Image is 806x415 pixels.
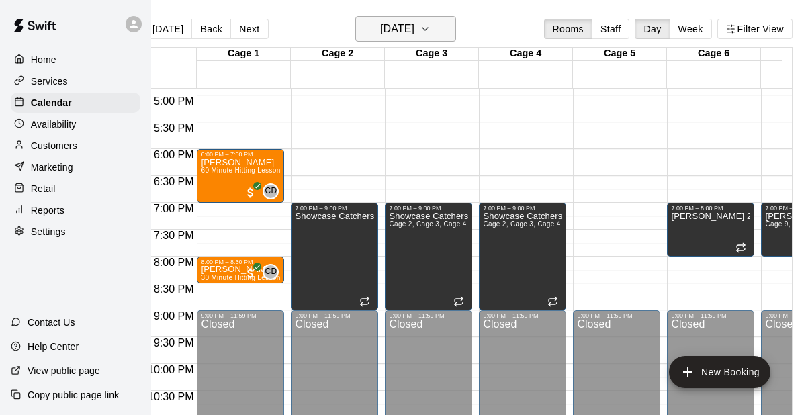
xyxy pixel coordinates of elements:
[144,391,197,402] span: 10:30 PM
[265,185,277,198] span: CD
[544,19,592,39] button: Rooms
[11,157,140,177] a: Marketing
[244,186,257,199] span: All customers have paid
[671,312,750,319] div: 9:00 PM – 11:59 PM
[380,19,414,38] h6: [DATE]
[268,183,279,199] span: Carter Davis
[150,230,197,241] span: 7:30 PM
[11,93,140,113] a: Calendar
[355,16,456,42] button: [DATE]
[11,71,140,91] a: Services
[11,179,140,199] a: Retail
[150,149,197,160] span: 6:00 PM
[197,149,284,203] div: 6:00 PM – 7:00 PM: Landon Norman
[150,310,197,322] span: 9:00 PM
[11,136,140,156] a: Customers
[197,48,291,60] div: Cage 1
[11,50,140,70] a: Home
[31,225,66,238] p: Settings
[295,312,374,319] div: 9:00 PM – 11:59 PM
[11,114,140,134] a: Availability
[667,48,761,60] div: Cage 6
[573,48,667,60] div: Cage 5
[479,203,566,310] div: 7:00 PM – 9:00 PM: Showcase Catchers Practice - 7-9pm
[31,203,64,217] p: Reports
[359,296,370,307] span: Recurring event
[31,118,77,131] p: Availability
[28,340,79,353] p: Help Center
[201,312,280,319] div: 9:00 PM – 11:59 PM
[389,220,466,228] span: Cage 2, Cage 3, Cage 4
[483,220,560,228] span: Cage 2, Cage 3, Cage 4
[263,264,279,280] div: Carter Davis
[547,296,558,307] span: Recurring event
[31,160,73,174] p: Marketing
[28,364,100,377] p: View public page
[150,176,197,187] span: 6:30 PM
[31,182,56,195] p: Retail
[201,259,280,265] div: 8:00 PM – 8:30 PM
[670,19,712,39] button: Week
[295,205,374,212] div: 7:00 PM – 9:00 PM
[31,75,68,88] p: Services
[150,337,197,349] span: 9:30 PM
[291,48,385,60] div: Cage 2
[635,19,670,39] button: Day
[230,19,268,39] button: Next
[453,296,464,307] span: Recurring event
[244,267,257,280] span: All customers have paid
[197,257,284,283] div: 8:00 PM – 8:30 PM: Jacob Dedicatoria
[483,312,562,319] div: 9:00 PM – 11:59 PM
[144,19,192,39] button: [DATE]
[150,257,197,268] span: 8:00 PM
[11,222,140,242] a: Settings
[385,203,472,310] div: 7:00 PM – 9:00 PM: Showcase Catchers Practice - 7-9pm
[11,200,140,220] a: Reports
[669,356,770,388] button: add
[28,388,119,402] p: Copy public page link
[31,53,56,66] p: Home
[150,203,197,214] span: 7:00 PM
[191,19,231,39] button: Back
[671,205,750,212] div: 7:00 PM – 8:00 PM
[479,48,573,60] div: Cage 4
[389,312,468,319] div: 9:00 PM – 11:59 PM
[265,265,277,279] span: CD
[291,203,378,310] div: 7:00 PM – 9:00 PM: Showcase Catchers Practice - 7-9pm
[201,151,280,158] div: 6:00 PM – 7:00 PM
[735,242,746,253] span: Recurring event
[263,183,279,199] div: Carter Davis
[385,48,479,60] div: Cage 3
[667,203,754,257] div: 7:00 PM – 8:00 PM: Marucci 2026 and 2027
[31,139,77,152] p: Customers
[144,364,197,375] span: 10:00 PM
[28,316,75,329] p: Contact Us
[717,19,793,39] button: Filter View
[31,96,72,109] p: Calendar
[592,19,630,39] button: Staff
[483,205,562,212] div: 7:00 PM – 9:00 PM
[201,167,280,174] span: 60 Minute Hitting Lesson
[150,95,197,107] span: 5:00 PM
[268,264,279,280] span: Carter Davis
[150,122,197,134] span: 5:30 PM
[577,312,656,319] div: 9:00 PM – 11:59 PM
[389,205,468,212] div: 7:00 PM – 9:00 PM
[150,283,197,295] span: 8:30 PM
[201,274,280,281] span: 30 Minute Hitting Lesson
